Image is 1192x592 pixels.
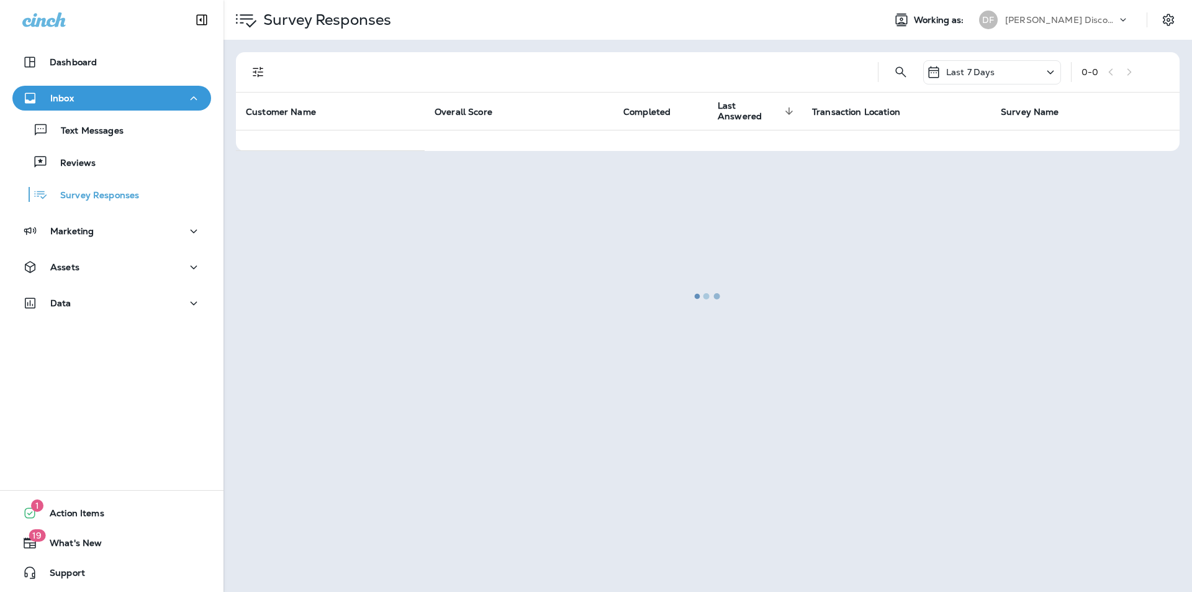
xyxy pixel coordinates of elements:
p: Survey Responses [48,190,139,202]
p: Reviews [48,158,96,170]
span: What's New [37,538,102,553]
button: Text Messages [12,117,211,143]
button: Data [12,291,211,316]
span: 1 [31,499,43,512]
button: Marketing [12,219,211,244]
span: 19 [29,529,45,542]
button: Assets [12,255,211,280]
p: Inbox [50,93,74,103]
button: Survey Responses [12,181,211,207]
button: Dashboard [12,50,211,75]
span: Support [37,568,85,583]
p: Marketing [50,226,94,236]
button: 1Action Items [12,501,211,526]
p: Dashboard [50,57,97,67]
p: Assets [50,262,79,272]
p: Text Messages [48,125,124,137]
button: Collapse Sidebar [184,7,219,32]
p: Data [50,298,71,308]
button: Support [12,560,211,585]
span: Action Items [37,508,104,523]
button: 19What's New [12,531,211,555]
button: Reviews [12,149,211,175]
button: Inbox [12,86,211,111]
